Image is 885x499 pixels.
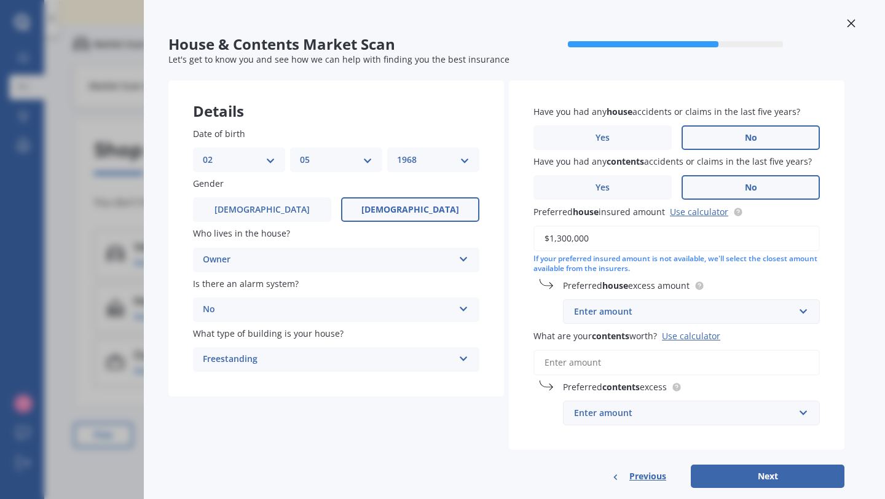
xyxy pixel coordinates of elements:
[193,128,245,139] span: Date of birth
[203,302,454,317] div: No
[193,328,344,339] span: What type of building is your house?
[361,205,459,215] span: [DEMOGRAPHIC_DATA]
[533,330,657,342] span: What are your worth?
[193,278,299,289] span: Is there an alarm system?
[574,406,794,420] div: Enter amount
[662,330,720,342] div: Use calculator
[602,280,628,291] b: house
[629,467,666,485] span: Previous
[602,381,640,393] b: contents
[607,155,644,167] b: contents
[596,183,610,193] span: Yes
[533,226,820,251] input: Enter amount
[193,178,224,189] span: Gender
[745,183,757,193] span: No
[214,205,310,215] span: [DEMOGRAPHIC_DATA]
[193,228,290,240] span: Who lives in the house?
[168,36,506,53] span: House & Contents Market Scan
[533,254,820,275] div: If your preferred insured amount is not available, we'll select the closest amount available from...
[203,352,454,367] div: Freestanding
[533,106,800,117] span: Have you had any accidents or claims in the last five years?
[168,53,509,65] span: Let's get to know you and see how we can help with finding you the best insurance
[203,253,454,267] div: Owner
[670,206,728,218] a: Use calculator
[607,106,632,117] b: house
[745,133,757,143] span: No
[563,280,690,291] span: Preferred excess amount
[574,305,794,318] div: Enter amount
[533,155,812,167] span: Have you had any accidents or claims in the last five years?
[533,350,820,375] input: Enter amount
[573,206,599,218] b: house
[592,330,629,342] b: contents
[563,381,667,393] span: Preferred excess
[691,465,844,488] button: Next
[596,133,610,143] span: Yes
[533,206,665,218] span: Preferred insured amount
[168,81,504,117] div: Details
